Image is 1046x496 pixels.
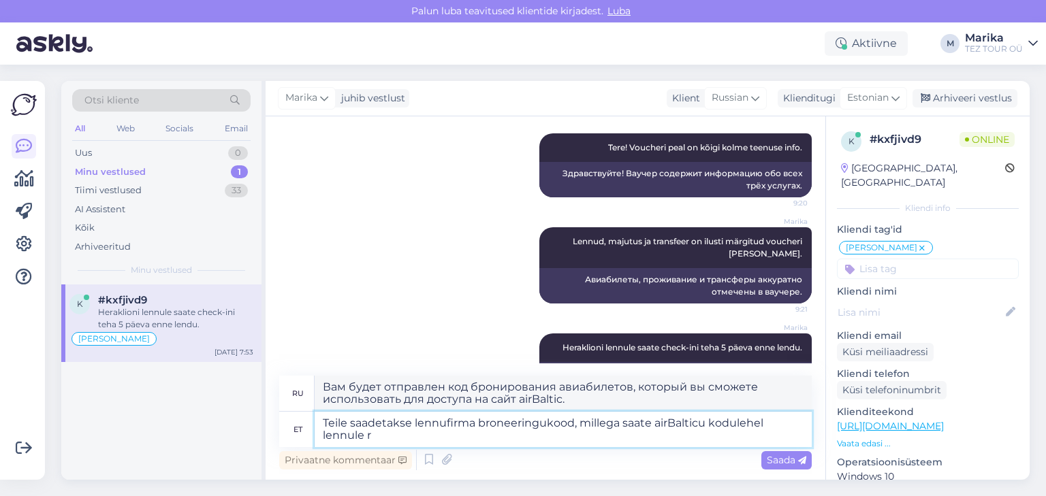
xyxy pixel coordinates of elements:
div: # kxfjivd9 [870,131,960,148]
div: Arhiveeritud [75,240,131,254]
div: juhib vestlust [336,91,405,105]
div: Здравствуйте! Ваучер содержит информацию обо всех трёх услугах. [539,162,812,197]
span: k [849,136,855,146]
div: Uus [75,146,92,160]
div: Kõik [75,221,95,235]
span: Estonian [847,90,889,105]
span: Tere! Voucheri peal on kõigi kolme teenuse info. [608,142,802,152]
div: Tiimi vestlused [75,184,142,197]
span: Online [960,132,1015,147]
span: Marika [757,323,808,333]
span: Minu vestlused [131,264,192,276]
div: Socials [163,120,196,137]
div: Küsi telefoninumbrit [837,381,947,399]
div: Marika [965,33,1023,44]
p: Klienditeekond [837,405,1019,419]
div: Зарегистрироваться на рейс в [GEOGRAPHIC_DATA] можно за 5 дней до вылета. [539,362,812,397]
a: MarikaTEZ TOUR OÜ [965,33,1038,54]
div: 1 [231,165,248,179]
div: [GEOGRAPHIC_DATA], [GEOGRAPHIC_DATA] [841,161,1005,190]
span: Marika [757,216,808,227]
span: [PERSON_NAME] [846,244,917,252]
p: Vaata edasi ... [837,437,1019,450]
div: [DATE] 7:53 [215,347,253,357]
span: 9:20 [757,198,808,208]
textarea: Вам будет отправлен код бронирования авиабилетов, который вы сможете использовать для доступа на ... [315,376,812,411]
div: Авиабилеты, проживание и трансферы аккуратно отмечены в ваучере. [539,268,812,303]
a: [URL][DOMAIN_NAME] [837,420,944,432]
p: Kliendi tag'id [837,222,1019,237]
span: [PERSON_NAME] [78,335,150,343]
span: #kxfjivd9 [98,294,147,306]
div: M [940,34,960,53]
span: Marika [285,90,317,105]
div: Arhiveeri vestlus [913,89,1017,108]
span: Lennud, majutus ja transfeer on ilusti märgitud voucheri [PERSON_NAME]. [573,236,804,259]
div: ru [292,382,304,405]
div: Heraklioni lennule saate check-ini teha 5 päeva enne lendu. [98,306,253,331]
p: Operatsioonisüsteem [837,455,1019,469]
div: All [72,120,88,137]
span: Saada [767,454,806,466]
textarea: Teile saadetakse lennufirma broneeringukood, millega saate airBalticu kodulehel lennule r [315,412,812,447]
div: 0 [228,146,248,160]
div: Minu vestlused [75,165,146,179]
div: Klient [667,91,700,105]
div: AI Assistent [75,203,125,216]
div: Kliendi info [837,202,1019,214]
span: k [77,299,83,309]
span: Luba [603,5,635,17]
p: Kliendi nimi [837,284,1019,299]
div: Klienditugi [778,91,836,105]
div: 33 [225,184,248,197]
p: Kliendi telefon [837,367,1019,381]
div: Web [114,120,138,137]
img: Askly Logo [11,92,37,118]
div: Aktiivne [825,31,908,56]
div: Privaatne kommentaar [279,451,412,469]
p: Windows 10 [837,469,1019,484]
div: et [294,418,302,441]
div: TEZ TOUR OÜ [965,44,1023,54]
p: Kliendi email [837,329,1019,343]
input: Lisa tag [837,259,1019,279]
input: Lisa nimi [838,305,1003,320]
span: 9:21 [757,304,808,314]
span: Russian [712,90,748,105]
div: Küsi meiliaadressi [837,343,934,361]
div: Email [222,120,251,137]
span: Otsi kliente [84,93,139,108]
span: Heraklioni lennule saate check-ini teha 5 päeva enne lendu. [562,342,802,352]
